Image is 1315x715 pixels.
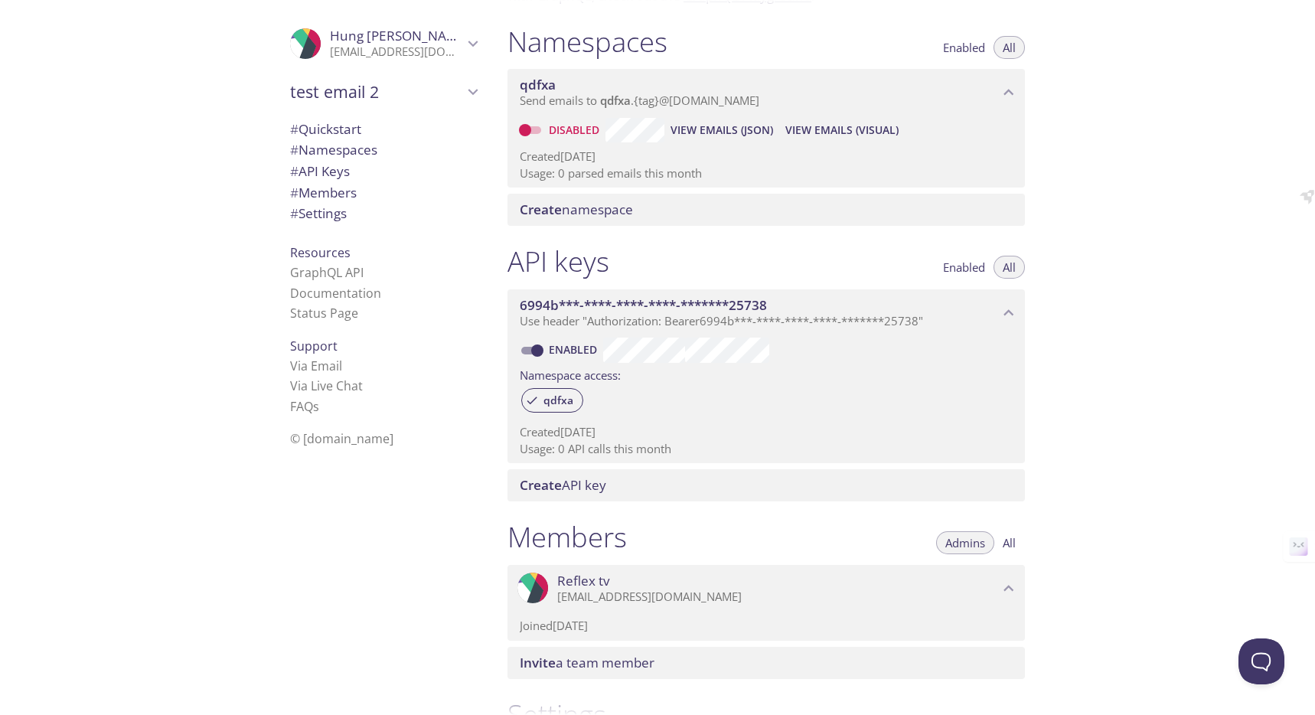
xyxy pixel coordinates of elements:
span: a team member [520,654,654,671]
h1: Namespaces [507,24,667,59]
span: Settings [290,204,347,222]
div: API Keys [278,161,489,182]
h1: API keys [507,244,609,279]
span: s [313,398,319,415]
div: qdfxa namespace [507,69,1025,116]
div: Invite a team member [507,647,1025,679]
button: View Emails (Visual) [779,118,905,142]
span: View Emails (JSON) [671,121,773,139]
span: qdfxa [534,393,582,407]
p: [EMAIL_ADDRESS][DOMAIN_NAME] [557,589,999,605]
span: # [290,120,299,138]
div: test email 2 [278,72,489,112]
span: Namespaces [290,141,377,158]
button: All [994,36,1025,59]
span: View Emails (Visual) [785,121,899,139]
span: test email 2 [290,81,463,103]
iframe: Help Scout Beacon - Open [1238,638,1284,684]
div: qdfxa [521,388,583,413]
p: Joined [DATE] [520,618,1013,634]
div: Create namespace [507,194,1025,226]
a: GraphQL API [290,264,364,281]
p: Created [DATE] [520,149,1013,165]
a: Via Live Chat [290,377,363,394]
a: Enabled [547,342,603,357]
p: [EMAIL_ADDRESS][DOMAIN_NAME] [330,44,463,60]
div: Members [278,182,489,204]
label: Namespace access: [520,363,621,385]
button: View Emails (JSON) [664,118,779,142]
a: FAQ [290,398,319,415]
span: API Keys [290,162,350,180]
span: Invite [520,654,556,671]
span: Create [520,476,562,494]
span: API key [520,476,606,494]
div: Namespaces [278,139,489,161]
span: Hung [PERSON_NAME] [330,27,470,44]
div: Reflex tv [507,565,1025,612]
span: # [290,141,299,158]
div: Hung Gia Bao [278,18,489,69]
button: Enabled [934,36,994,59]
span: namespace [520,201,633,218]
span: Send emails to . {tag} @[DOMAIN_NAME] [520,93,759,108]
span: qdfxa [520,76,556,93]
span: # [290,162,299,180]
span: Members [290,184,357,201]
span: # [290,204,299,222]
a: Documentation [290,285,381,302]
div: Quickstart [278,119,489,140]
p: Created [DATE] [520,424,1013,440]
span: © [DOMAIN_NAME] [290,430,393,447]
span: Resources [290,244,351,261]
span: Quickstart [290,120,361,138]
p: Usage: 0 parsed emails this month [520,165,1013,181]
span: # [290,184,299,201]
a: Via Email [290,357,342,374]
button: All [994,531,1025,554]
span: Support [290,338,338,354]
span: qdfxa [600,93,631,108]
button: Admins [936,531,994,554]
button: Enabled [934,256,994,279]
div: Create API Key [507,469,1025,501]
h1: Members [507,520,627,554]
a: Disabled [547,122,605,137]
p: Usage: 0 API calls this month [520,441,1013,457]
span: Reflex tv [557,573,610,589]
a: Status Page [290,305,358,322]
div: Team Settings [278,203,489,224]
button: All [994,256,1025,279]
span: Create [520,201,562,218]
